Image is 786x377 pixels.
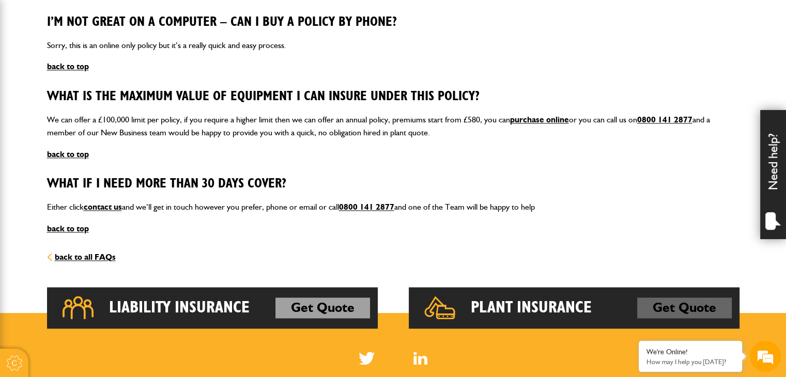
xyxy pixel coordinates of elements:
div: We're Online! [646,348,734,356]
h3: What if I need more than 30 Days cover? [47,176,739,192]
p: Either click and we’ll get in touch however you prefer, phone or email or call and one of the Tea... [47,200,739,214]
img: Twitter [359,352,375,365]
a: back to top [47,61,89,71]
div: Need help? [760,110,786,239]
h2: Plant Insurance [471,297,592,318]
a: 0800 141 2877 [637,115,692,124]
a: contact us [84,202,122,212]
a: 0800 141 2877 [339,202,394,212]
p: We can offer a £100,000 limit per policy, if you require a higher limit then we can offer an annu... [47,113,739,139]
p: How may I help you today? [646,358,734,366]
img: Linked In [413,352,427,365]
a: LinkedIn [413,352,427,365]
h3: What is the Maximum Value of equipment I can insure under this policy? [47,89,739,105]
a: back to top [47,224,89,233]
h3: I’m not great on a Computer – can I buy a policy by phone? [47,14,739,30]
a: Get Quote [637,297,732,318]
a: back to all FAQs [47,252,116,262]
a: Get Quote [275,297,370,318]
p: Sorry, this is an online only policy but it’s a really quick and easy process. [47,39,739,52]
a: back to top [47,149,89,159]
h2: Liability Insurance [109,297,250,318]
a: purchase online [510,115,569,124]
